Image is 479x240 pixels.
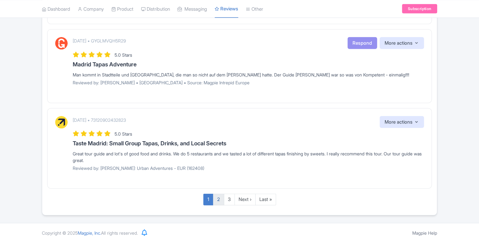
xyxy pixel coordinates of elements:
h3: Taste Madrid: Small Group Tapas, Drinks, and Local Secrets [73,140,424,147]
div: Man kommt in Stadtteile und [GEOGRAPHIC_DATA], die man so nicht auf dem [PERSON_NAME] hatte. Der ... [73,71,424,78]
span: 5.0 Stars [115,131,132,137]
p: [DATE] • GYGLMVQH5R29 [73,37,126,44]
a: Distribution [141,0,170,18]
a: Next › [234,194,256,205]
img: Expedia Logo [55,116,68,129]
a: Product [111,0,133,18]
img: GetYourGuide Logo [55,37,68,50]
a: Last » [255,194,276,205]
button: More actions [380,116,424,128]
a: 3 [224,194,235,205]
div: Great tour guide and lot's of good food and drinks. We do 5 restaurants and we tasted a lot of di... [73,150,424,164]
a: Messaging [178,0,207,18]
a: Other [246,0,263,18]
a: Magpie Help [412,230,437,236]
a: Company [78,0,104,18]
p: Reviewed by: [PERSON_NAME] • [GEOGRAPHIC_DATA] • Source: Magpie Intrepid Europe [73,79,424,86]
div: Copyright © 2025 All rights reserved. [38,230,142,236]
h3: Madrid Tapas Adventure [73,61,424,68]
a: Subscription [402,4,437,14]
span: Magpie, Inc. [78,230,101,236]
a: Dashboard [42,0,70,18]
button: More actions [380,37,424,49]
p: [DATE] • 73120902432823 [73,117,126,123]
button: Respond [347,37,377,49]
a: 1 [203,194,213,205]
a: 2 [213,194,224,205]
span: 5.0 Stars [115,52,132,58]
p: Reviewed by: [PERSON_NAME]: Urban Adventures - EUR (162408) [73,165,424,171]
